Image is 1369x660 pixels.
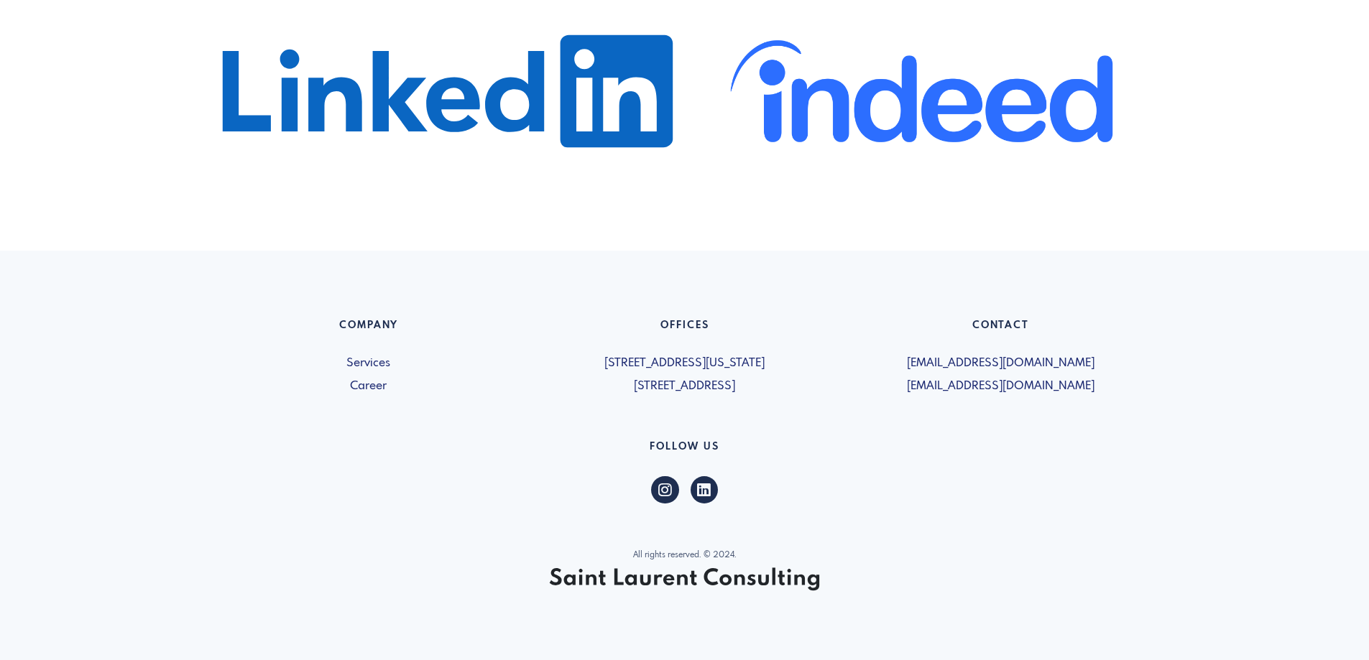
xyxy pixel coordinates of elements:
[852,355,1151,372] span: [EMAIL_ADDRESS][DOMAIN_NAME]
[852,320,1151,338] h6: Contact
[852,378,1151,395] span: [EMAIL_ADDRESS][DOMAIN_NAME]
[219,378,518,395] a: Career
[535,355,834,372] span: [STREET_ADDRESS][US_STATE]
[535,378,834,395] span: [STREET_ADDRESS]
[219,355,518,372] a: Services
[219,320,518,338] h6: Company
[219,549,1151,562] p: All rights reserved. © 2024.
[219,441,1151,459] h6: Follow US
[535,320,834,338] h6: Offices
